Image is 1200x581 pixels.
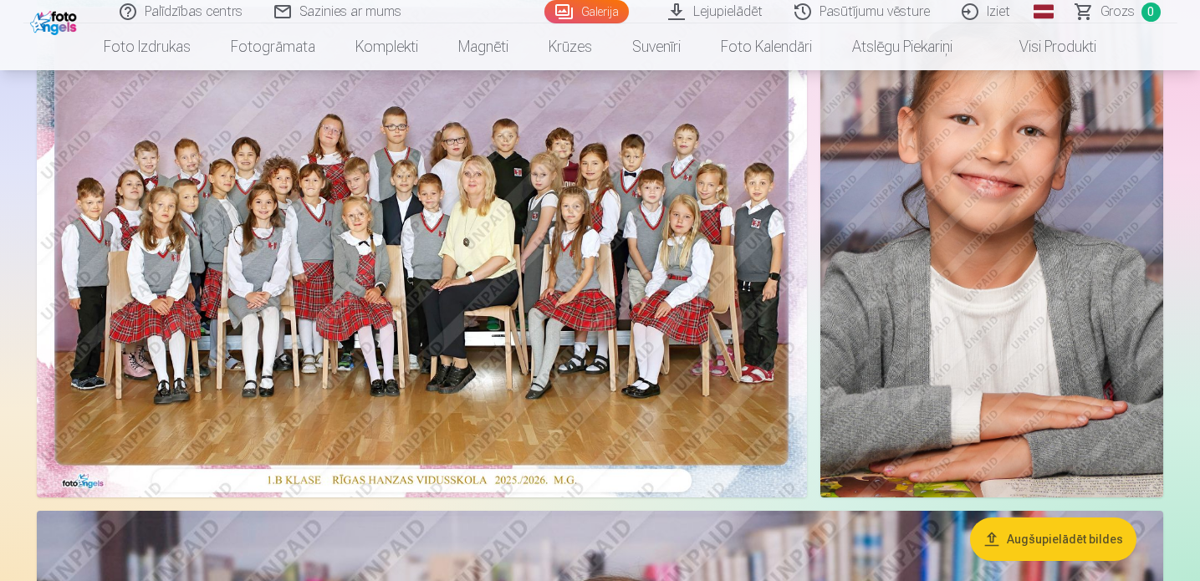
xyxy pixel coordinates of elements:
[438,23,529,70] a: Magnēti
[973,23,1116,70] a: Visi produkti
[529,23,612,70] a: Krūzes
[612,23,701,70] a: Suvenīri
[1141,3,1161,22] span: 0
[30,7,81,35] img: /fa1
[335,23,438,70] a: Komplekti
[701,23,832,70] a: Foto kalendāri
[832,23,973,70] a: Atslēgu piekariņi
[970,517,1136,561] button: Augšupielādēt bildes
[84,23,211,70] a: Foto izdrukas
[211,23,335,70] a: Fotogrāmata
[1100,2,1135,22] span: Grozs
